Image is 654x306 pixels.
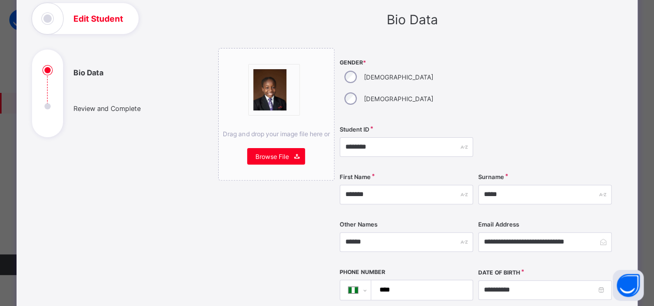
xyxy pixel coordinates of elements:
[478,269,520,276] label: Date of Birth
[340,173,371,181] label: First Name
[340,126,369,133] label: Student ID
[364,73,433,81] label: [DEMOGRAPHIC_DATA]
[255,153,288,160] span: Browse File
[223,130,329,138] span: Drag and drop your image file here or
[340,269,385,276] label: Phone Number
[73,14,123,23] h1: Edit Student
[478,173,504,181] label: Surname
[478,221,519,228] label: Email Address
[218,48,335,181] div: bannerImageDrag and drop your image file here orBrowse File
[387,12,438,27] span: Bio Data
[340,221,377,228] label: Other Names
[364,95,433,103] label: [DEMOGRAPHIC_DATA]
[613,270,644,301] button: Open asap
[340,59,473,66] span: Gender
[253,69,286,110] img: bannerImage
